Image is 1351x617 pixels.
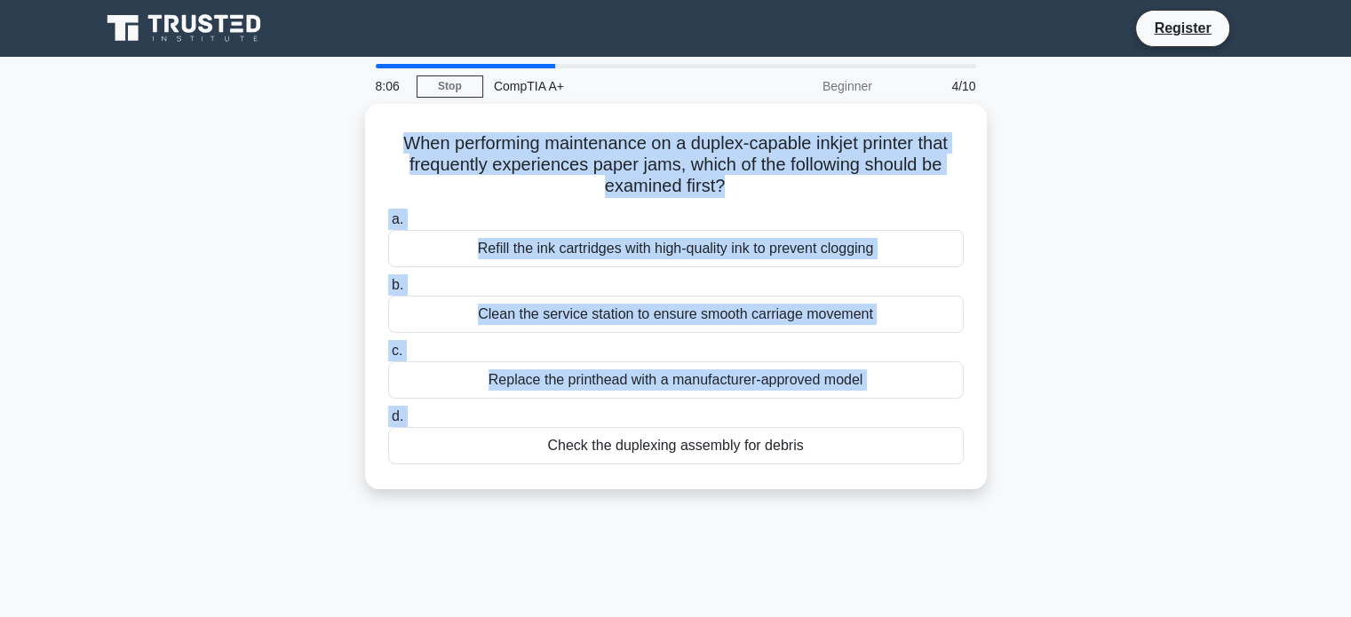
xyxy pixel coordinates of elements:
[392,211,403,226] span: a.
[388,296,964,333] div: Clean the service station to ensure smooth carriage movement
[727,68,883,104] div: Beginner
[392,277,403,292] span: b.
[1143,17,1221,39] a: Register
[883,68,987,104] div: 4/10
[417,75,483,98] a: Stop
[392,343,402,358] span: c.
[388,361,964,399] div: Replace the printhead with a manufacturer-approved model
[386,132,966,198] h5: When performing maintenance on a duplex-capable inkjet printer that frequently experiences paper ...
[392,408,403,423] span: d.
[365,68,417,104] div: 8:06
[483,68,727,104] div: CompTIA A+
[388,230,964,267] div: Refill the ink cartridges with high-quality ink to prevent clogging
[388,427,964,464] div: Check the duplexing assembly for debris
